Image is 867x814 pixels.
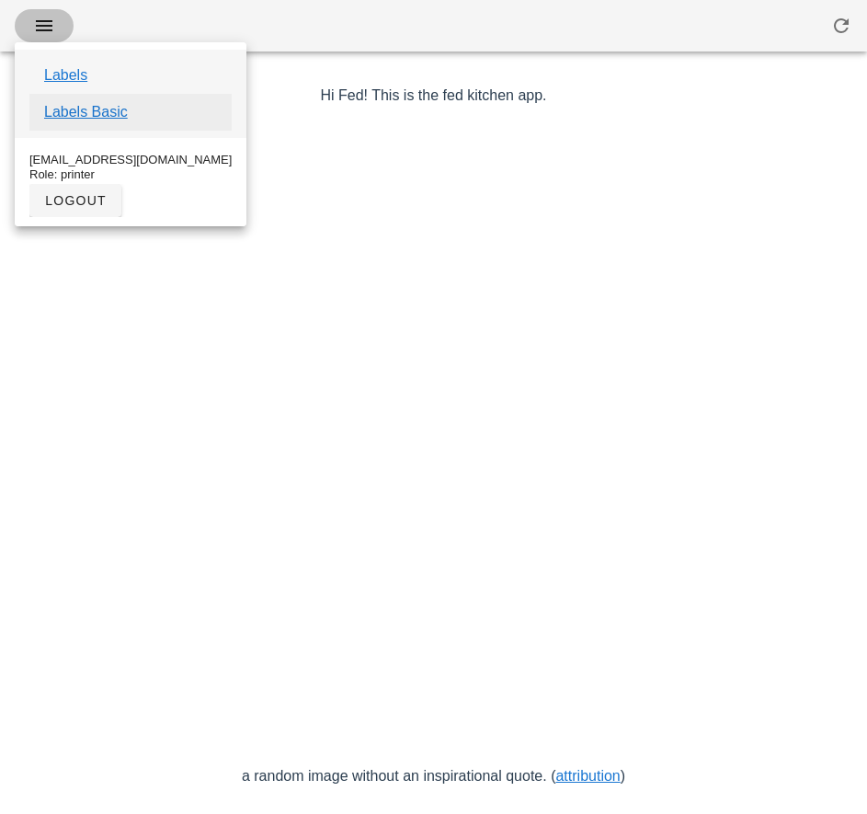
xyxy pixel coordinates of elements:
div: Role: printer [29,167,232,182]
a: attribution [555,768,620,784]
span: logout [44,193,107,208]
p: Hi Fed! This is the fed kitchen app. [11,85,856,107]
a: Labels Basic [44,101,128,123]
button: logout [29,184,121,217]
a: Labels [44,64,87,86]
div: [EMAIL_ADDRESS][DOMAIN_NAME] [29,153,232,167]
